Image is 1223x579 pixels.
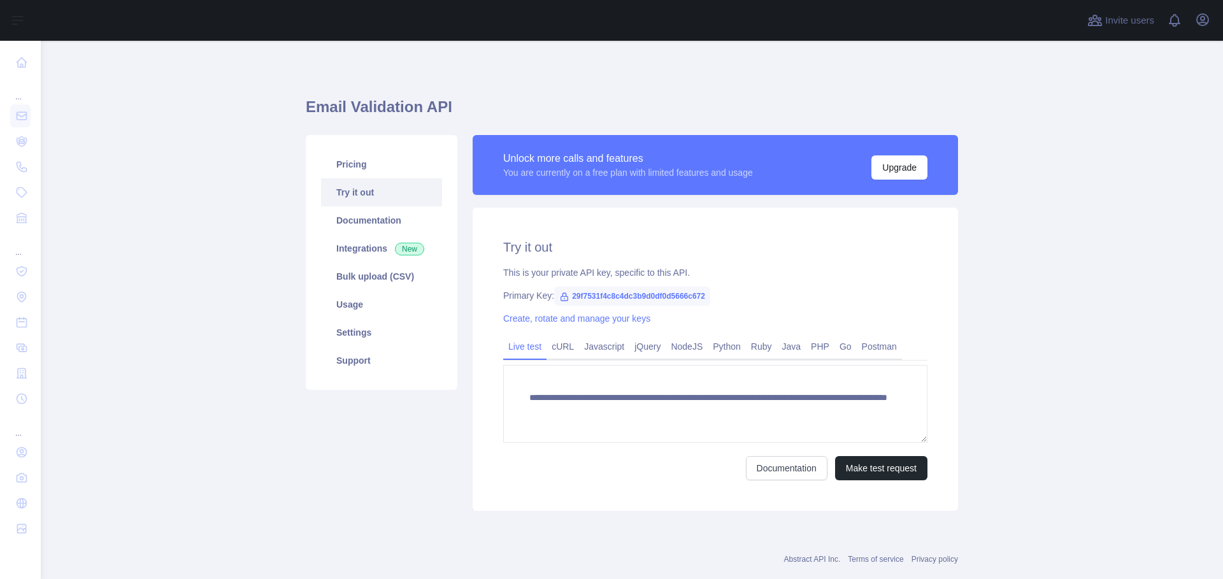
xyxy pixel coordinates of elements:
h1: Email Validation API [306,97,958,127]
a: Ruby [746,336,777,357]
button: Invite users [1085,10,1157,31]
a: Support [321,347,442,375]
a: Settings [321,318,442,347]
a: Integrations New [321,234,442,262]
a: jQuery [629,336,666,357]
span: Invite users [1105,13,1154,28]
div: ... [10,413,31,438]
a: Usage [321,290,442,318]
a: Create, rotate and manage your keys [503,313,650,324]
a: Python [708,336,746,357]
a: Go [834,336,857,357]
a: Documentation [746,456,827,480]
a: Javascript [579,336,629,357]
a: cURL [547,336,579,357]
button: Upgrade [871,155,927,180]
a: Abstract API Inc. [784,555,841,564]
div: ... [10,76,31,102]
a: Terms of service [848,555,903,564]
a: PHP [806,336,834,357]
a: Documentation [321,206,442,234]
div: ... [10,232,31,257]
a: Bulk upload (CSV) [321,262,442,290]
a: Try it out [321,178,442,206]
a: Pricing [321,150,442,178]
button: Make test request [835,456,927,480]
span: New [395,243,424,255]
h2: Try it out [503,238,927,256]
a: Privacy policy [912,555,958,564]
a: Java [777,336,806,357]
div: You are currently on a free plan with limited features and usage [503,166,753,179]
div: Primary Key: [503,289,927,302]
a: Postman [857,336,902,357]
a: Live test [503,336,547,357]
a: NodeJS [666,336,708,357]
div: Unlock more calls and features [503,151,753,166]
div: This is your private API key, specific to this API. [503,266,927,279]
span: 29f7531f4c8c4dc3b9d0df0d5666c672 [554,287,710,306]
